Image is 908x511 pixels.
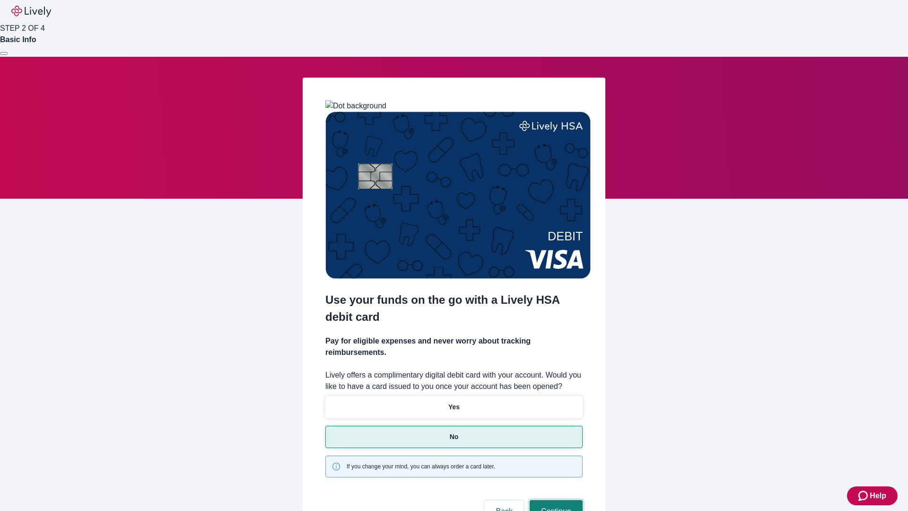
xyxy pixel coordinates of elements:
span: If you change your mind, you can always order a card later. [347,462,495,471]
p: No [450,432,459,442]
img: Lively [11,6,51,17]
h4: Pay for eligible expenses and never worry about tracking reimbursements. [325,335,583,358]
img: Debit card [325,112,591,279]
button: Yes [325,396,583,418]
img: Dot background [325,100,386,112]
span: Help [870,490,886,502]
label: Lively offers a complimentary digital debit card with your account. Would you like to have a card... [325,370,583,392]
button: No [325,426,583,448]
svg: Zendesk support icon [858,490,870,502]
p: Yes [448,402,460,412]
h2: Use your funds on the go with a Lively HSA debit card [325,291,583,326]
button: Zendesk support iconHelp [847,486,898,505]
